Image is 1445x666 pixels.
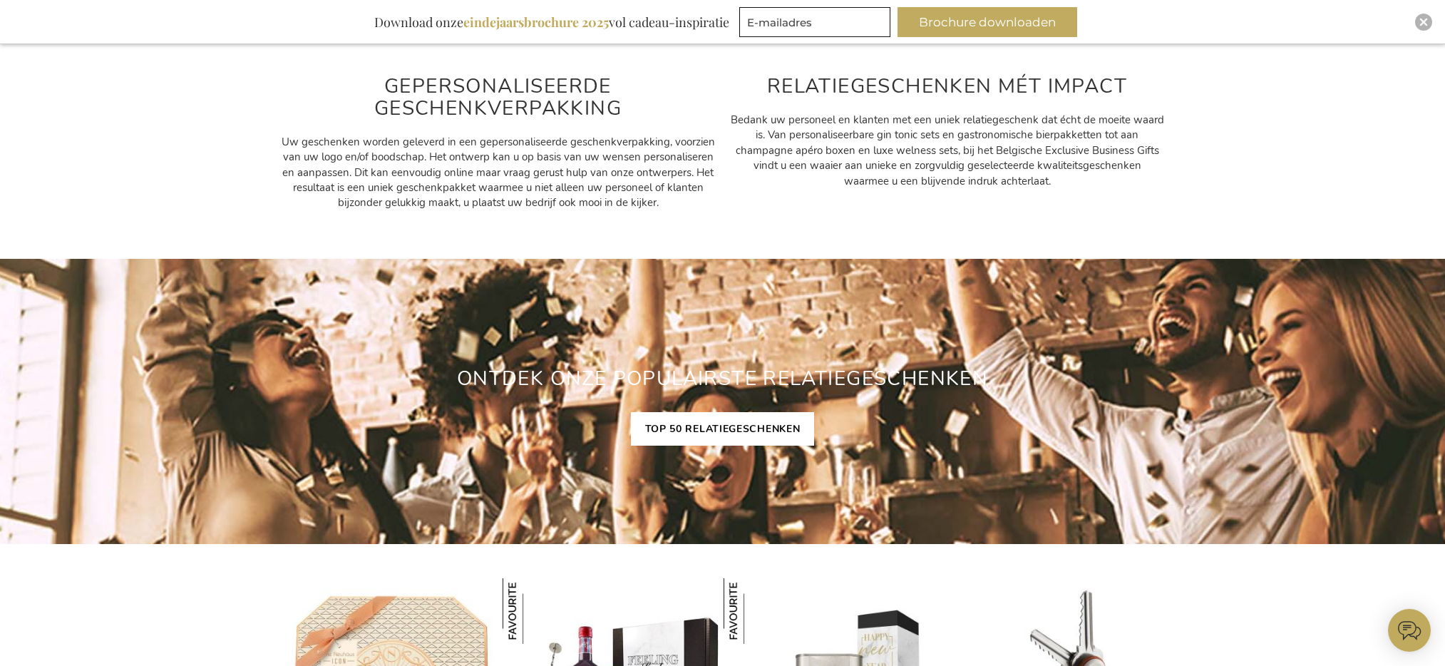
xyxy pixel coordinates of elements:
[281,76,716,120] h2: GEPERSONALISEERDE GESCHENKVERPAKKING
[1388,609,1431,652] iframe: belco-activator-frame
[739,7,895,41] form: marketing offers and promotions
[898,7,1077,37] button: Brochure downloaden
[739,7,890,37] input: E-mailadres
[1415,14,1432,31] div: Close
[731,113,1164,188] span: Bedank uw personeel en klanten met een uniek relatiegeschenk dat écht de moeite waard is. Van per...
[730,76,1165,98] h2: RELATIEGESCHENKEN MÉT IMPACT
[368,7,736,37] div: Download onze vol cadeau-inspiratie
[463,14,609,31] b: eindejaarsbrochure 2025
[503,578,568,644] img: De Ultieme Gepersonaliseerde Negroni Cocktail Set
[724,578,789,644] img: Culinaire Olijfolie & Zout Set
[1419,18,1428,26] img: Close
[631,412,815,446] a: TOP 50 RELATIEGESCHENKEN
[282,135,715,210] span: Uw geschenken worden geleverd in een gepersonaliseerde geschenkverpakking, voorzien van uw logo e...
